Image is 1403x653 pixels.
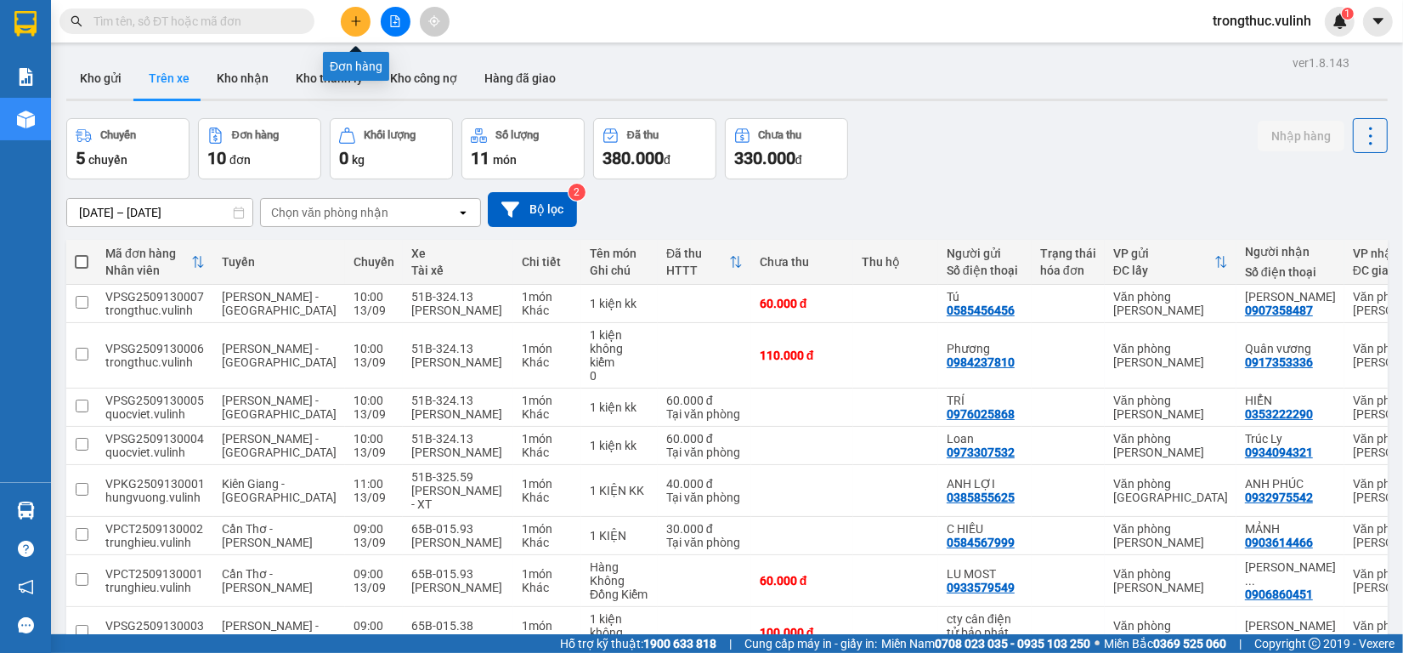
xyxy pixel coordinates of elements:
span: 330.000 [734,148,795,168]
div: 0903614466 [1245,536,1313,549]
div: 30.000 đ [666,522,743,536]
div: 0984237810 [947,355,1015,369]
div: 60.000 đ [666,432,743,446]
li: 1900 8181 [8,122,324,144]
svg: open [456,206,470,219]
div: 10:00 [354,432,394,446]
div: Người nhận [1245,245,1336,258]
div: [PERSON_NAME] [411,407,505,421]
span: [PERSON_NAME] - [GEOGRAPHIC_DATA] [222,394,337,421]
div: 1 kiện không kiểm [590,612,649,653]
div: Khác [522,491,573,504]
span: | [729,634,732,653]
div: 0973307532 [947,446,1015,459]
div: 1 món [522,619,573,633]
img: warehouse-icon [17,111,35,128]
button: Đã thu380.000đ [593,118,716,179]
div: Chi tiết [522,255,573,269]
div: 13/09 [354,355,394,369]
button: Số lượng11món [461,118,585,179]
div: Chuyến [354,255,394,269]
div: 13/09 [354,581,394,594]
button: file-add [381,7,410,37]
div: quocviet.vulinh [105,446,205,459]
div: 1 KIỆN [590,529,649,542]
span: Cần Thơ - [PERSON_NAME] [222,567,313,594]
button: Chuyến5chuyến [66,118,190,179]
div: Trúc Ly [1245,432,1336,446]
div: Số điện thoại [1245,265,1336,279]
span: [PERSON_NAME] - [GEOGRAPHIC_DATA] [222,432,337,459]
div: hóa đơn [1040,264,1096,277]
div: 0917353336 [1245,355,1313,369]
th: Toggle SortBy [658,240,751,285]
div: VPCT2509130001 [105,567,205,581]
div: Chưa thu [760,255,845,269]
div: 110.000 đ [760,349,845,362]
div: 13/09 [354,304,394,317]
div: trongthuc.vulinh [105,355,205,369]
div: Hàng Không Đồng Kiểm [590,560,649,601]
strong: 0708 023 035 - 0935 103 250 [935,637,1090,650]
div: Ghi chú [590,264,649,277]
div: ver 1.8.143 [1293,54,1349,72]
span: đ [795,153,802,167]
span: environment [98,41,111,54]
sup: 2 [569,184,586,201]
span: caret-down [1371,14,1386,29]
span: 380.000 [602,148,664,168]
div: Số lượng [495,129,539,141]
div: trunghieu.vulinh [105,536,205,549]
div: Tại văn phòng [666,407,743,421]
div: 13/09 [354,446,394,459]
div: trongthuc.vulinh [105,304,205,317]
span: món [493,153,517,167]
span: trongthuc.vulinh [1199,10,1325,31]
div: Tại văn phòng [666,536,743,549]
div: 13/09 [354,536,394,549]
div: VP gửi [1113,247,1214,260]
div: [PERSON_NAME] - XT [411,484,505,511]
div: Người gửi [947,247,1023,260]
div: 1 món [522,394,573,407]
div: 09:00 [354,522,394,536]
div: 0 [590,369,649,383]
span: Cung cấp máy in - giấy in: [744,634,877,653]
span: copyright [1309,638,1321,650]
div: Văn phòng [PERSON_NAME] [1113,432,1228,459]
div: VPCT2509130002 [105,522,205,536]
button: Hàng đã giao [471,58,569,99]
span: 11 [471,148,489,168]
input: Select a date range. [67,199,252,226]
div: 13/09 [354,407,394,421]
div: 1 món [522,477,573,491]
button: Nhập hàng [1258,121,1344,151]
input: Tìm tên, số ĐT hoặc mã đơn [93,12,294,31]
div: Tú [947,290,1023,304]
span: 1 [1344,8,1350,20]
div: Huỳnh Tài [1245,290,1336,304]
div: [PERSON_NAME] [411,581,505,594]
span: [PERSON_NAME] - [GEOGRAPHIC_DATA] [222,290,337,317]
div: HIỂN [1245,394,1336,407]
div: Văn phòng [PERSON_NAME] [1113,290,1228,317]
img: logo-vxr [14,11,37,37]
div: 0353222290 [1245,407,1313,421]
div: Tuyến [222,255,337,269]
div: ANH LỢI [947,477,1023,491]
div: quocviet.vulinh [105,407,205,421]
div: 0932975542 [1245,491,1313,504]
div: 60.000 đ [760,297,845,310]
span: Miền Nam [881,634,1090,653]
div: 10:00 [354,342,394,355]
div: [PERSON_NAME] [411,446,505,459]
div: Khác [522,536,573,549]
div: trunghieu.vulinh [105,581,205,594]
div: Mã đơn hàng [105,247,191,260]
div: Khác [522,355,573,369]
span: đơn [229,153,251,167]
div: [PERSON_NAME] [411,633,505,646]
div: 1 món [522,342,573,355]
img: icon-new-feature [1332,14,1348,29]
span: notification [18,579,34,595]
